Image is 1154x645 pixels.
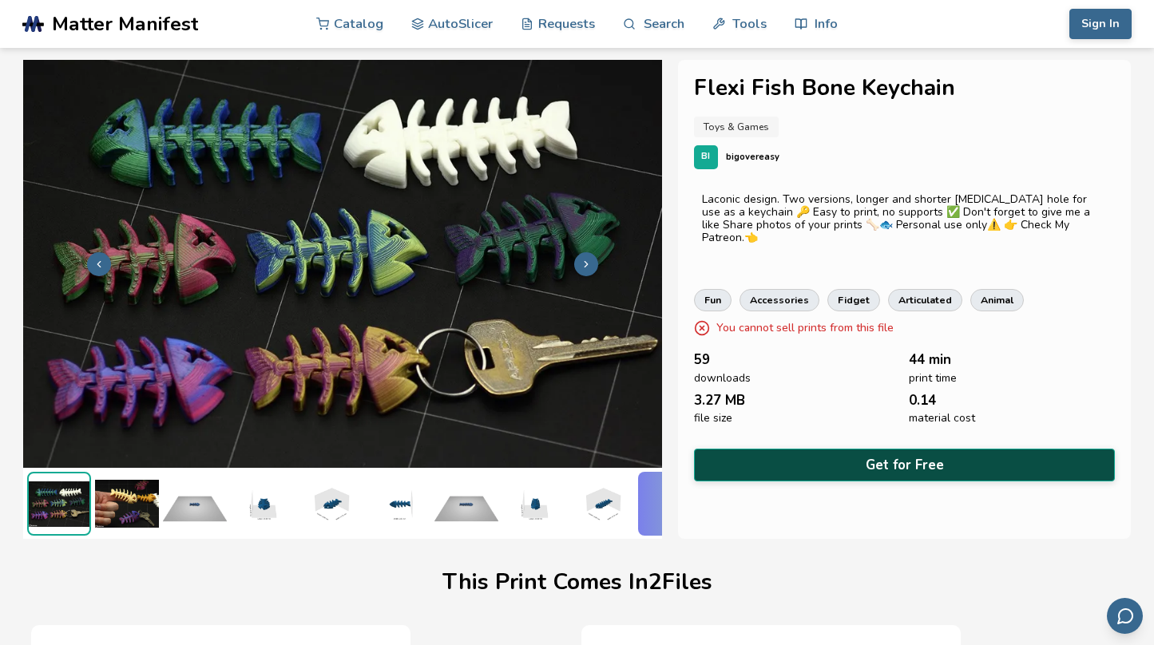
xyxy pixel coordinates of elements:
a: Toys & Games [694,117,779,137]
h1: This Print Comes In 2 File s [442,570,712,595]
img: 1_3D_Dimensions [299,472,363,536]
a: fun [694,289,732,311]
a: fidget [827,289,880,311]
span: 3.27 MB [694,393,745,408]
span: print time [909,372,957,385]
div: Laconic design. Two versions, longer and shorter [MEDICAL_DATA] hole for use as a keychain 🔑 Easy... [702,193,1107,244]
img: 1_3D_Dimensions [367,472,430,536]
span: downloads [694,372,751,385]
button: Send feedback via email [1107,598,1143,634]
a: accessories [740,289,819,311]
a: articulated [888,289,962,311]
img: 1_3D_Dimensions [231,472,295,536]
img: 1_Print_Preview [163,472,227,536]
span: 44 min [909,352,951,367]
a: animal [970,289,1024,311]
span: file size [694,412,732,425]
p: You cannot sell prints from this file [716,319,894,336]
h1: Flexi Fish Bone Keychain [694,76,1115,101]
span: material cost [909,412,975,425]
span: BI [701,152,710,162]
span: 0.14 [909,393,936,408]
p: bigovereasy [726,148,779,165]
span: 59 [694,352,710,367]
img: 2_Print_Preview [434,472,498,536]
button: Sign In [1069,9,1132,39]
img: 2_3D_Dimensions [502,472,566,536]
button: Get for Free [694,449,1115,481]
span: Matter Manifest [52,13,198,35]
img: 2_3D_Dimensions [570,472,634,536]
